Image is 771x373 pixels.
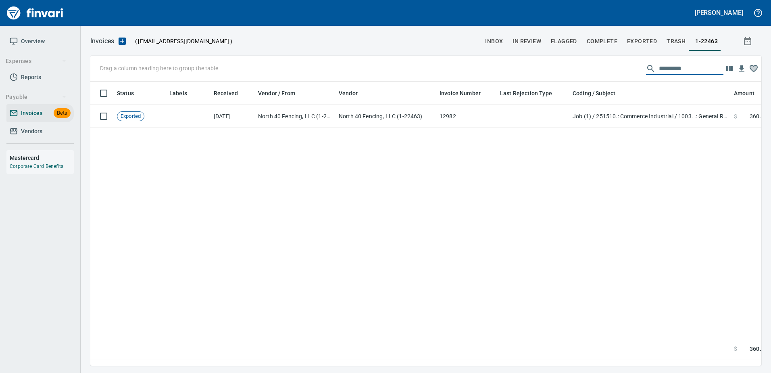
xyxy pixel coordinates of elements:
span: Overview [21,36,45,46]
span: Invoice Number [440,88,481,98]
span: In Review [513,36,541,46]
td: 12982 [436,105,497,128]
button: Column choices favorited. Click to reset to default [748,63,760,75]
button: Payable [2,90,70,105]
span: 360.00 [750,345,768,353]
span: Expenses [6,56,67,66]
span: Complete [587,36,617,46]
a: Reports [6,68,74,86]
span: $ [734,345,737,353]
span: Status [117,88,144,98]
span: Beta [54,109,71,118]
nav: breadcrumb [90,36,114,46]
button: Show invoices within a particular date range [736,34,761,48]
span: [EMAIL_ADDRESS][DOMAIN_NAME] [137,37,230,45]
span: Reports [21,72,41,82]
span: 1-22463 [695,36,718,46]
span: Labels [169,88,198,98]
button: Choose columns to display [723,63,736,75]
span: Last Rejection Type [500,88,552,98]
td: [DATE] [210,105,255,128]
a: Overview [6,32,74,50]
span: Coding / Subject [573,88,626,98]
a: Vendors [6,122,74,140]
span: Vendor / From [258,88,306,98]
span: Vendor [339,88,358,98]
span: Vendors [21,126,42,136]
span: Last Rejection Type [500,88,563,98]
span: $ [734,112,737,120]
span: Amount [734,88,754,98]
span: Vendor / From [258,88,295,98]
span: Amount [734,88,765,98]
td: North 40 Fencing, LLC (1-22463) [335,105,436,128]
h5: [PERSON_NAME] [695,8,743,17]
span: Invoice Number [440,88,491,98]
a: InvoicesBeta [6,104,74,122]
span: Exported [117,113,144,120]
span: Invoices [21,108,42,118]
img: Finvari [5,3,65,23]
td: North 40 Fencing, LLC (1-22463) [255,105,335,128]
span: trash [667,36,686,46]
p: Invoices [90,36,114,46]
span: Status [117,88,134,98]
span: Received [214,88,238,98]
h6: Mastercard [10,153,74,162]
button: Download Table [736,63,748,75]
span: 360.00 [750,112,768,120]
a: Corporate Card Benefits [10,163,63,169]
p: Drag a column heading here to group the table [100,64,218,72]
span: Vendor [339,88,368,98]
span: Coding / Subject [573,88,615,98]
span: Payable [6,92,67,102]
span: Flagged [551,36,577,46]
button: Expenses [2,54,70,69]
span: Labels [169,88,187,98]
span: Exported [627,36,657,46]
button: Upload an Invoice [114,36,130,46]
button: [PERSON_NAME] [693,6,745,19]
span: Received [214,88,248,98]
span: inbox [485,36,503,46]
p: ( ) [130,37,232,45]
td: Job (1) / 251510.: Commerce Industrial / 1003. .: General Requirements / 4: Subcontractors [569,105,731,128]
